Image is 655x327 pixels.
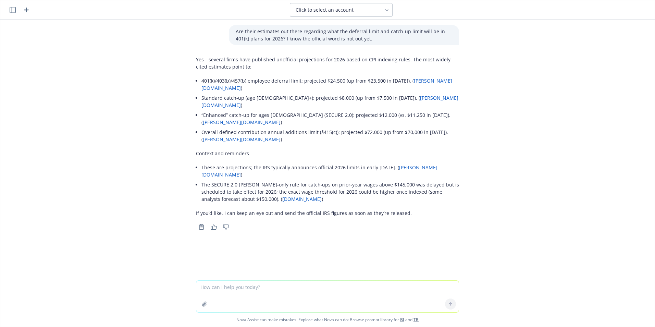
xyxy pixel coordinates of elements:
[290,3,393,17] button: Click to select an account
[196,209,459,217] p: If you’d like, I can keep an eye out and send the official IRS figures as soon as they’re released.
[196,56,459,70] p: Yes—several firms have published unofficial projections for 2026 based on CPI indexing rules. The...
[201,93,459,110] li: Standard catch‑up (age [DEMOGRAPHIC_DATA]+): projected $8,000 (up from $7,500 in [DATE]). ( )
[198,224,205,230] svg: Copy to clipboard
[203,136,281,143] a: [PERSON_NAME][DOMAIN_NAME]
[282,196,322,202] a: [DOMAIN_NAME]
[203,119,281,125] a: [PERSON_NAME][DOMAIN_NAME]
[201,162,459,180] li: These are projections; the IRS typically announces official 2026 limits in early [DATE]. ( )
[296,7,354,13] span: Click to select an account
[400,317,404,323] a: BI
[196,150,459,157] p: Context and reminders
[201,76,459,93] li: 401(k)/403(b)/457(b) employee deferral limit: projected $24,500 (up from $23,500 in [DATE]). ( )
[236,28,452,42] p: Are their estimates out there regarding what the deferral limit and catch-up limit will be in 401...
[201,127,459,144] li: Overall defined contribution annual additions limit (§415(c)): projected $72,000 (up from $70,000...
[221,222,232,232] button: Thumbs down
[201,110,459,127] li: “Enhanced” catch‑up for ages [DEMOGRAPHIC_DATA] (SECURE 2.0): projected $12,000 (vs. $11,250 in [...
[201,180,459,204] li: The SECURE 2.0 [PERSON_NAME]‑only rule for catch‑ups on prior‑year wages above $145,000 was delay...
[3,313,652,327] span: Nova Assist can make mistakes. Explore what Nova can do: Browse prompt library for and
[413,317,419,323] a: TR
